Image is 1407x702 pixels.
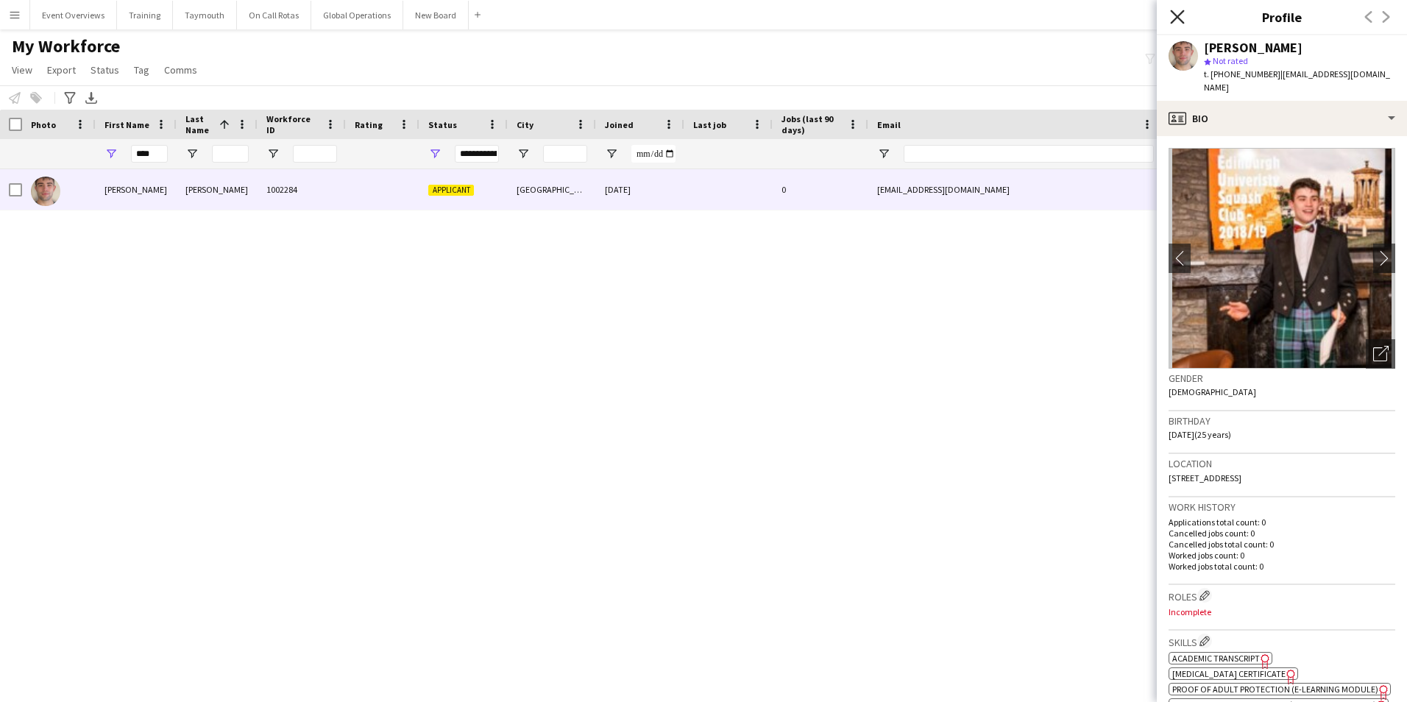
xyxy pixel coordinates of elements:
[1169,414,1395,428] h3: Birthday
[543,145,587,163] input: City Filter Input
[1366,339,1395,369] div: Open photos pop-in
[631,145,676,163] input: Joined Filter Input
[1172,684,1378,695] span: Proof of Adult Protection (e-Learning Module)
[31,177,60,206] img: Josh Pritchard
[605,119,634,130] span: Joined
[1169,472,1241,483] span: [STREET_ADDRESS]
[1157,101,1407,136] div: Bio
[311,1,403,29] button: Global Operations
[1204,41,1303,54] div: [PERSON_NAME]
[134,63,149,77] span: Tag
[1169,539,1395,550] p: Cancelled jobs total count: 0
[904,145,1154,163] input: Email Filter Input
[877,119,901,130] span: Email
[1169,148,1395,369] img: Crew avatar or photo
[212,145,249,163] input: Last Name Filter Input
[868,169,1163,210] div: [EMAIL_ADDRESS][DOMAIN_NAME]
[782,113,842,135] span: Jobs (last 90 days)
[185,147,199,160] button: Open Filter Menu
[1169,500,1395,514] h3: Work history
[185,113,213,135] span: Last Name
[1169,528,1395,539] p: Cancelled jobs count: 0
[605,147,618,160] button: Open Filter Menu
[517,147,530,160] button: Open Filter Menu
[158,60,203,79] a: Comms
[173,1,237,29] button: Taymouth
[355,119,383,130] span: Rating
[12,35,120,57] span: My Workforce
[1169,372,1395,385] h3: Gender
[61,89,79,107] app-action-btn: Advanced filters
[96,169,177,210] div: [PERSON_NAME]
[1169,561,1395,572] p: Worked jobs total count: 0
[1169,634,1395,649] h3: Skills
[266,113,319,135] span: Workforce ID
[428,185,474,196] span: Applicant
[31,119,56,130] span: Photo
[1204,68,1390,93] span: | [EMAIL_ADDRESS][DOMAIN_NAME]
[1172,653,1260,664] span: Academic Transcript
[1169,550,1395,561] p: Worked jobs count: 0
[1169,386,1256,397] span: [DEMOGRAPHIC_DATA]
[266,147,280,160] button: Open Filter Menu
[1172,668,1286,679] span: [MEDICAL_DATA] Certificate
[1169,588,1395,603] h3: Roles
[128,60,155,79] a: Tag
[693,119,726,130] span: Last job
[47,63,76,77] span: Export
[12,63,32,77] span: View
[91,63,119,77] span: Status
[596,169,684,210] div: [DATE]
[1213,55,1248,66] span: Not rated
[164,63,197,77] span: Comms
[117,1,173,29] button: Training
[1204,68,1280,79] span: t. [PHONE_NUMBER]
[177,169,258,210] div: [PERSON_NAME]
[403,1,469,29] button: New Board
[6,60,38,79] a: View
[508,169,596,210] div: [GEOGRAPHIC_DATA]
[258,169,346,210] div: 1002284
[85,60,125,79] a: Status
[1157,7,1407,26] h3: Profile
[104,147,118,160] button: Open Filter Menu
[877,147,890,160] button: Open Filter Menu
[30,1,117,29] button: Event Overviews
[41,60,82,79] a: Export
[1169,517,1395,528] p: Applications total count: 0
[1169,429,1231,440] span: [DATE] (25 years)
[517,119,534,130] span: City
[428,147,442,160] button: Open Filter Menu
[773,169,868,210] div: 0
[104,119,149,130] span: First Name
[428,119,457,130] span: Status
[237,1,311,29] button: On Call Rotas
[131,145,168,163] input: First Name Filter Input
[1169,457,1395,470] h3: Location
[293,145,337,163] input: Workforce ID Filter Input
[1169,606,1395,617] p: Incomplete
[82,89,100,107] app-action-btn: Export XLSX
